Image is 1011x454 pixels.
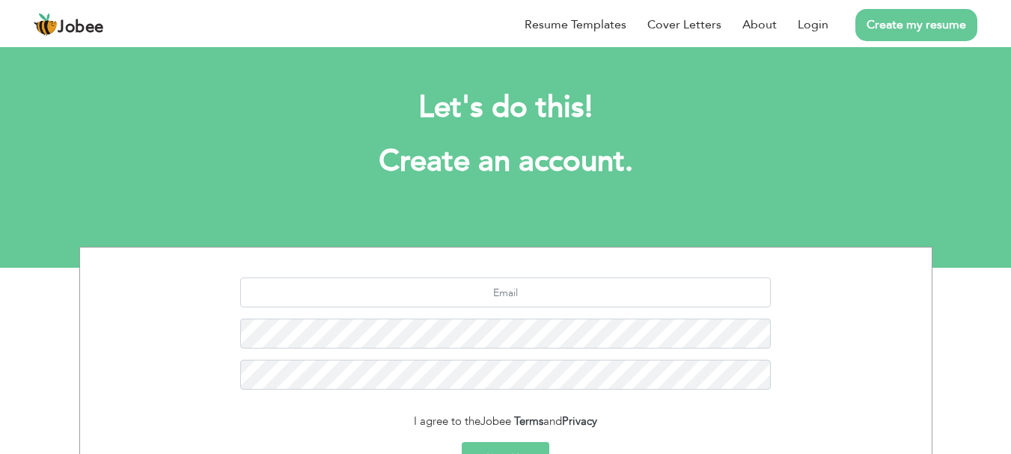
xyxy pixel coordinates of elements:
div: I agree to the and [91,413,920,430]
a: About [742,16,777,34]
span: Jobee [58,19,104,36]
a: Cover Letters [647,16,721,34]
a: Terms [514,414,543,429]
a: Jobee [34,13,104,37]
span: Jobee [480,414,511,429]
a: Resume Templates [525,16,626,34]
a: Create my resume [855,9,977,41]
input: Email [240,277,771,307]
h1: Create an account. [102,142,910,181]
a: Login [798,16,828,34]
img: jobee.io [34,13,58,37]
h2: Let's do this! [102,88,910,127]
a: Privacy [562,414,597,429]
